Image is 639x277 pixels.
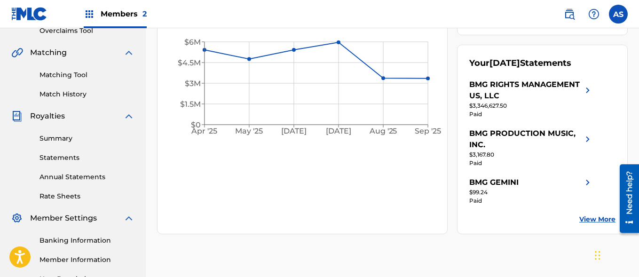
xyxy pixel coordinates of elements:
[39,236,134,245] a: Banking Information
[564,8,575,20] img: search
[30,47,67,58] span: Matching
[180,100,201,109] tspan: $1.5M
[369,127,397,136] tspan: Aug '25
[142,9,147,18] span: 2
[11,47,23,58] img: Matching
[326,127,352,136] tspan: [DATE]
[123,213,134,224] img: expand
[469,102,593,110] div: $3,346,627.50
[30,213,97,224] span: Member Settings
[613,161,639,237] iframe: Resource Center
[39,172,134,182] a: Annual Statements
[236,127,263,136] tspan: May '25
[191,127,218,136] tspan: Apr '25
[469,79,593,119] a: BMG RIGHTS MANAGEMENT US, LLCright chevron icon$3,346,627.50Paid
[584,5,603,24] div: Help
[609,5,628,24] div: User Menu
[469,177,519,188] div: BMG GEMINI
[595,241,600,269] div: Drag
[489,58,520,68] span: [DATE]
[469,128,582,150] div: BMG PRODUCTION MUSIC, INC.
[582,79,593,102] img: right chevron icon
[84,8,95,20] img: Top Rightsholders
[185,79,201,88] tspan: $3M
[469,110,593,119] div: Paid
[39,134,134,143] a: Summary
[281,127,307,136] tspan: [DATE]
[469,177,593,205] a: BMG GEMINIright chevron icon$99.24Paid
[184,38,201,47] tspan: $6M
[39,191,134,201] a: Rate Sheets
[39,153,134,163] a: Statements
[415,127,442,136] tspan: Sep '25
[579,214,615,224] a: View More
[123,111,134,122] img: expand
[469,159,593,167] div: Paid
[469,188,593,197] div: $99.24
[39,89,134,99] a: Match History
[123,47,134,58] img: expand
[469,197,593,205] div: Paid
[582,128,593,150] img: right chevron icon
[39,70,134,80] a: Matching Tool
[191,120,201,129] tspan: $0
[101,8,147,19] span: Members
[469,57,571,70] div: Your Statements
[30,111,65,122] span: Royalties
[469,79,582,102] div: BMG RIGHTS MANAGEMENT US, LLC
[469,128,593,167] a: BMG PRODUCTION MUSIC, INC.right chevron icon$3,167.80Paid
[39,255,134,265] a: Member Information
[469,150,593,159] div: $3,167.80
[11,213,23,224] img: Member Settings
[592,232,639,277] iframe: Chat Widget
[560,5,579,24] a: Public Search
[588,8,600,20] img: help
[11,7,47,21] img: MLC Logo
[39,26,134,36] a: Overclaims Tool
[582,177,593,188] img: right chevron icon
[178,58,201,67] tspan: $4.5M
[11,111,23,122] img: Royalties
